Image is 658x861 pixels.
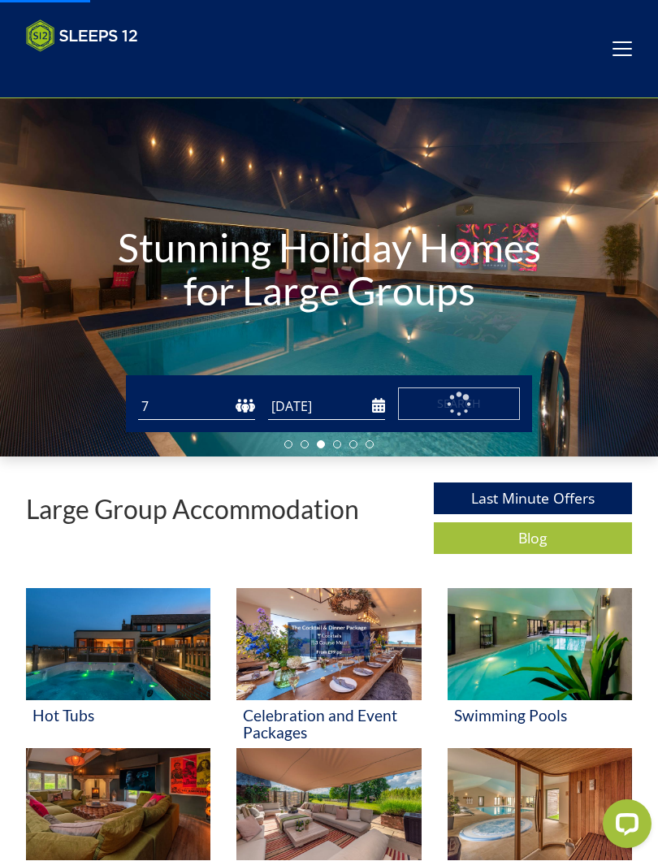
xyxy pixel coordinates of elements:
img: 'Celebration and Event Packages' - Large Group Accommodation Holiday Ideas [236,588,421,700]
img: 'Hot Tubs' - Large Group Accommodation Holiday Ideas [26,588,210,700]
h3: Swimming Pools [454,707,626,724]
a: 'Celebration and Event Packages' - Large Group Accommodation Holiday Ideas Celebration and Event ... [236,588,421,748]
button: Search [398,387,520,420]
input: Arrival Date [268,393,385,420]
span: Search [437,396,481,411]
h3: Hot Tubs [32,707,204,724]
h3: Celebration and Event Packages [243,707,414,741]
a: 'Hot Tubs' - Large Group Accommodation Holiday Ideas Hot Tubs [26,588,210,748]
img: 'Cinemas or Movie Rooms' - Large Group Accommodation Holiday Ideas [26,748,210,860]
a: Blog [434,522,632,554]
iframe: Customer reviews powered by Trustpilot [18,62,188,76]
a: Last Minute Offers [434,482,632,514]
img: 'Swimming Pools' - Large Group Accommodation Holiday Ideas [448,588,632,700]
img: 'Dog Friendly' - Large Group Accommodation Holiday Ideas [236,748,421,860]
iframe: LiveChat chat widget [590,793,658,861]
p: Large Group Accommodation [26,495,359,523]
img: 'Saunas' - Large Group Accommodation Holiday Ideas [448,748,632,860]
h1: Stunning Holiday Homes for Large Groups [99,193,560,345]
img: Sleeps 12 [26,19,138,52]
a: 'Swimming Pools' - Large Group Accommodation Holiday Ideas Swimming Pools [448,588,632,748]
